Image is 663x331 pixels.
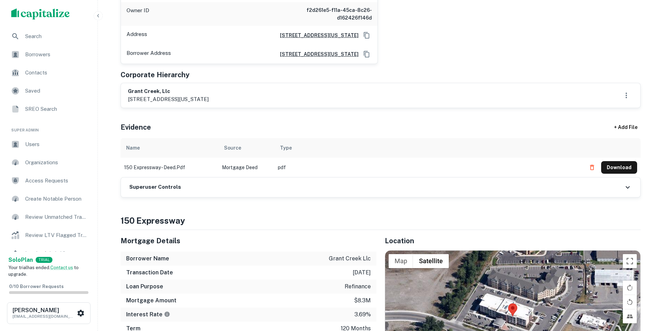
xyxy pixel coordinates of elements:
[8,265,79,277] span: Your trial has ended. to upgrade.
[6,154,92,171] a: Organizations
[353,268,371,277] p: [DATE]
[121,70,189,80] h5: Corporate Hierarchy
[6,209,92,225] a: Review Unmatched Transactions
[121,138,218,158] th: Name
[164,311,170,317] svg: The interest rates displayed on the website are for informational purposes only and may be report...
[121,122,151,132] h5: Evidence
[274,50,359,58] a: [STREET_ADDRESS][US_STATE]
[218,158,274,177] td: Mortgage Deed
[354,310,371,319] p: 3.69%
[389,254,413,268] button: Show street map
[126,296,176,305] h6: Mortgage Amount
[6,227,92,244] a: Review LTV Flagged Transactions
[121,214,641,227] h4: 150 expressway
[9,284,64,289] span: 0 / 10 Borrower Requests
[126,144,140,152] div: Name
[8,257,33,263] strong: Solo Plan
[50,265,73,270] a: Contact us
[274,31,359,39] a: [STREET_ADDRESS][US_STATE]
[601,161,637,174] button: Download
[25,249,88,258] span: Lender Admin View
[274,158,582,177] td: pdf
[623,309,637,323] button: Tilt map
[25,158,88,167] span: Organizations
[128,95,209,103] p: [STREET_ADDRESS][US_STATE]
[601,121,650,134] div: + Add File
[126,310,170,319] h6: Interest Rate
[623,295,637,309] button: Rotate map counterclockwise
[126,254,169,263] h6: Borrower Name
[25,69,88,77] span: Contacts
[129,183,181,191] h6: Superuser Controls
[288,6,372,22] h6: f2d261e5-f11a-45ca-8c26-d162426f146d
[623,281,637,295] button: Rotate map clockwise
[274,138,582,158] th: Type
[354,296,371,305] p: $8.3m
[6,64,92,81] a: Contacts
[127,30,147,41] p: Address
[361,30,372,41] button: Copy Address
[121,138,641,177] div: scrollable content
[586,162,598,173] button: Delete file
[6,119,92,136] li: Super Admin
[25,213,88,221] span: Review Unmatched Transactions
[128,87,209,95] h6: grant creek, llc
[6,46,92,63] a: Borrowers
[127,6,149,22] p: Owner ID
[36,257,52,263] div: TRIAL
[126,282,163,291] h6: Loan Purpose
[6,190,92,207] a: Create Notable Person
[6,101,92,117] a: SREO Search
[25,50,88,59] span: Borrowers
[25,87,88,95] span: Saved
[385,236,641,246] h5: Location
[121,236,376,246] h5: Mortgage Details
[6,172,92,189] a: Access Requests
[6,28,92,45] a: Search
[25,177,88,185] span: Access Requests
[11,8,70,20] img: capitalize-logo.png
[6,245,92,262] a: Lender Admin View
[121,158,218,177] td: 150 expressway - deed.pdf
[329,254,371,263] p: grant creek llc
[623,254,637,268] button: Toggle fullscreen view
[345,282,371,291] p: refinance
[13,308,75,313] h6: [PERSON_NAME]
[25,231,88,239] span: Review LTV Flagged Transactions
[6,136,92,153] a: Users
[25,105,88,113] span: SREO Search
[13,313,75,319] p: [EMAIL_ADDRESS][DOMAIN_NAME]
[25,140,88,149] span: Users
[224,144,241,152] div: Source
[628,275,663,309] iframe: Chat Widget
[8,256,33,264] a: SoloPlan
[127,49,171,59] p: Borrower Address
[126,268,173,277] h6: Transaction Date
[280,144,292,152] div: Type
[7,302,91,324] button: [PERSON_NAME][EMAIL_ADDRESS][DOMAIN_NAME]
[6,82,92,99] a: Saved
[25,32,88,41] span: Search
[218,138,274,158] th: Source
[361,49,372,59] button: Copy Address
[25,195,88,203] span: Create Notable Person
[413,254,449,268] button: Show satellite imagery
